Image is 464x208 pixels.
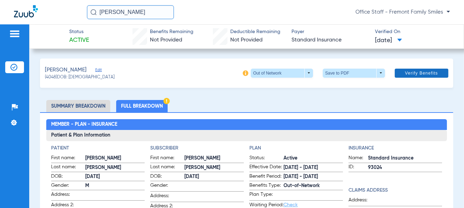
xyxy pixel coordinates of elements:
span: Not Provided [230,37,263,43]
img: Zuub Logo [14,5,38,17]
span: Last name: [51,163,85,172]
img: hamburger-icon [9,30,20,38]
span: Standard Insurance [291,36,369,45]
span: Not Provided [150,37,182,43]
h4: Claims Address [349,187,442,194]
span: Out-of-Network [283,182,343,190]
span: [DATE] - [DATE] [283,173,343,180]
span: Office Staff - Fremont Family Smiles [355,9,450,16]
span: [PERSON_NAME] [184,164,244,171]
span: Deductible Remaining [230,28,280,36]
span: [PERSON_NAME] [45,66,87,75]
img: info-icon [243,70,248,76]
iframe: Chat Widget [429,175,464,208]
span: Address: [349,197,383,206]
h4: Insurance [349,145,442,152]
img: Hazard [163,98,170,104]
span: Effective Date: [249,163,283,172]
span: Benefit Period: [249,173,283,181]
li: Summary Breakdown [46,100,110,112]
span: Plan Type: [249,191,283,200]
span: [DATE] - [DATE] [283,164,343,171]
button: Save to PDF [323,69,385,78]
span: [PERSON_NAME] [85,164,145,171]
span: M [85,182,145,190]
h4: Patient [51,145,145,152]
span: Status [70,28,89,36]
span: DOB: [51,173,85,181]
img: Search Icon [90,9,97,15]
span: [DATE] [184,173,244,180]
span: Verify Benefits [405,70,438,76]
h4: Subscriber [150,145,244,152]
span: Gender: [150,182,184,191]
span: Last name: [150,163,184,172]
button: Verify Benefits [395,69,448,78]
span: (4048) DOB: [DEMOGRAPHIC_DATA] [45,75,114,81]
span: First name: [51,154,85,163]
span: [PERSON_NAME] [85,155,145,162]
span: Benefits Remaining [150,28,193,36]
h4: Plan [249,145,343,152]
span: 93024 [368,164,442,171]
button: Out of Network [251,69,313,78]
li: Full Breakdown [116,100,168,112]
span: Active [283,155,343,162]
span: DOB: [150,173,184,181]
h3: Patient & Plan Information [46,130,447,141]
span: First name: [150,154,184,163]
span: [DATE] [85,173,145,180]
span: [DATE] [375,36,402,45]
span: Verified On [375,28,453,36]
span: Address: [150,192,184,202]
input: Search for patients [87,5,174,19]
span: Benefits Type: [249,182,283,190]
span: Standard Insurance [368,155,442,162]
span: Status: [249,154,283,163]
h2: Member - Plan - Insurance [46,119,447,130]
span: Address: [51,191,85,200]
span: ID: [349,163,368,172]
span: Name: [349,154,368,163]
span: Edit [95,68,102,74]
span: Gender: [51,182,85,190]
span: [PERSON_NAME] [184,155,244,162]
span: Payer [291,28,369,36]
span: Active [70,36,89,45]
